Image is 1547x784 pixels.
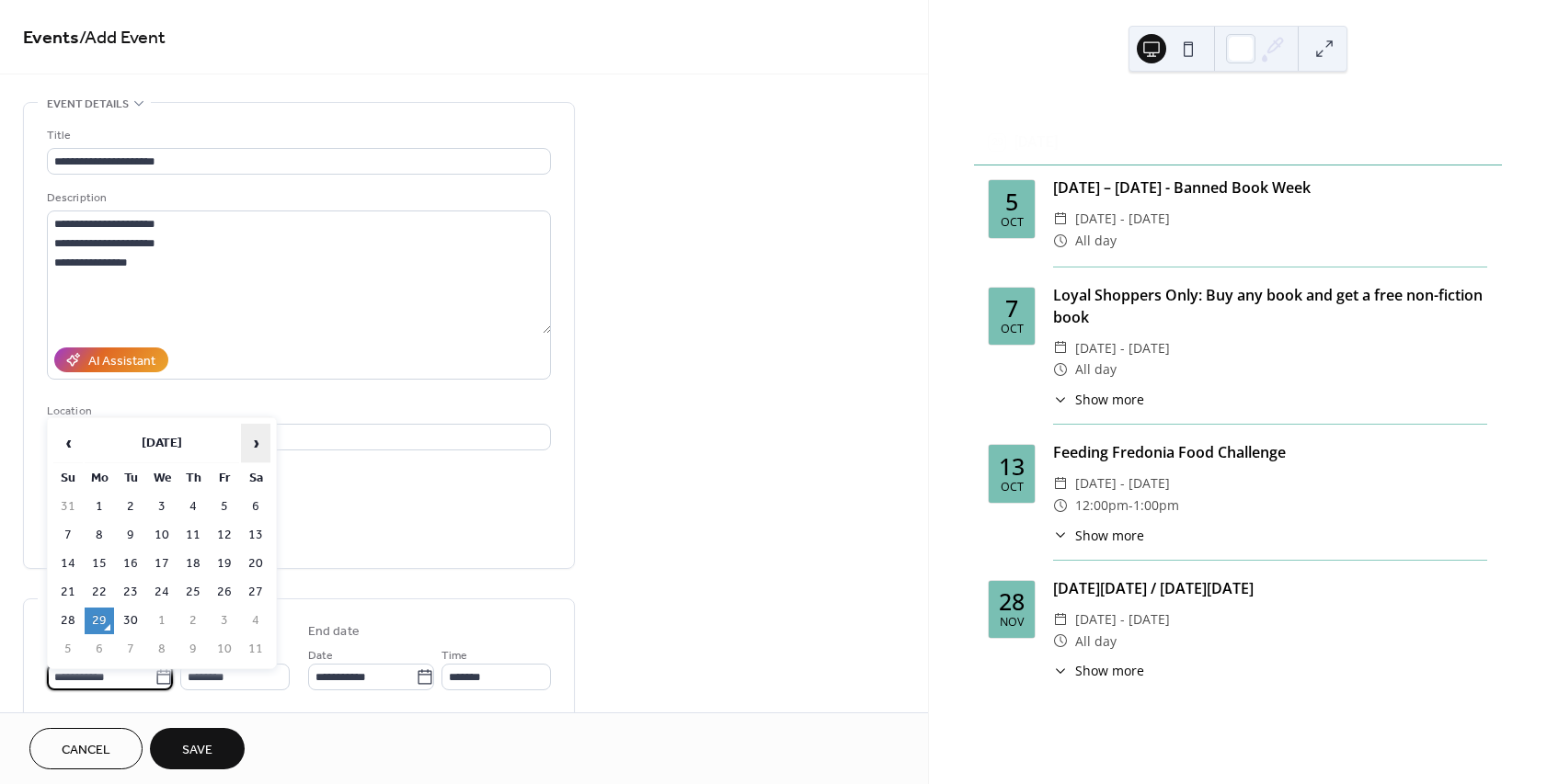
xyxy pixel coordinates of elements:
[210,522,239,549] td: 12
[147,636,177,663] td: 8
[241,551,270,577] td: 20
[1075,608,1170,631] span: [DATE] - [DATE]
[147,494,177,520] td: 3
[308,622,360,642] div: End date
[53,522,83,549] td: 7
[1053,358,1068,381] div: ​
[241,522,270,549] td: 13
[241,579,270,606] td: 27
[1005,297,1018,320] div: 7
[1001,324,1024,335] div: Oct
[1075,230,1117,252] span: All day
[1053,526,1068,545] div: ​
[1053,390,1068,409] div: ​
[1053,337,1068,359] div: ​
[85,636,114,663] td: 6
[1053,661,1144,680] button: ​Show more
[29,728,143,769] button: Cancel
[1053,661,1068,680] div: ​
[47,402,547,421] div: Location
[53,465,83,492] th: Su
[1075,494,1129,517] span: 12:00pm
[999,455,1025,478] div: 13
[54,347,168,372] button: AI Assistant
[1075,472,1170,494] span: [DATE] - [DATE]
[210,608,239,634] td: 3
[62,741,110,760] span: Cancel
[241,494,270,520] td: 6
[54,425,82,461] span: ‹
[1133,494,1179,517] span: 1:00pm
[1001,482,1024,494] div: Oct
[53,579,83,606] td: 21
[1075,208,1170,230] span: [DATE] - [DATE]
[241,636,270,663] td: 11
[1053,494,1068,517] div: ​
[1075,337,1170,359] span: [DATE] - [DATE]
[116,494,145,520] td: 2
[1053,441,1487,463] div: Feeding Fredonia Food Challenge
[116,579,145,606] td: 23
[1053,230,1068,252] div: ​
[85,424,239,463] th: [DATE]
[116,465,145,492] th: Tu
[147,579,177,606] td: 24
[147,522,177,549] td: 10
[1053,608,1068,631] div: ​
[308,646,333,665] span: Date
[85,551,114,577] td: 15
[85,608,114,634] td: 29
[47,188,547,208] div: Description
[210,579,239,606] td: 26
[1000,617,1024,629] div: Nov
[1075,526,1144,545] span: Show more
[178,494,208,520] td: 4
[1075,631,1117,653] span: All day
[1053,631,1068,653] div: ​
[85,494,114,520] td: 1
[1129,494,1133,517] span: -
[1053,176,1487,199] div: [DATE] – [DATE] - Banned Book Week
[1075,358,1117,381] span: All day
[150,728,245,769] button: Save
[1075,390,1144,409] span: Show more
[210,636,239,663] td: 10
[1001,217,1024,229] div: Oct
[147,608,177,634] td: 1
[1053,208,1068,230] div: ​
[210,494,239,520] td: 5
[241,608,270,634] td: 4
[23,20,79,56] a: Events
[1053,472,1068,494] div: ​
[178,465,208,492] th: Th
[210,551,239,577] td: 19
[85,465,114,492] th: Mo
[116,551,145,577] td: 16
[1053,526,1144,545] button: ​Show more
[116,636,145,663] td: 7
[974,98,1502,120] div: Upcoming events
[178,636,208,663] td: 9
[1075,661,1144,680] span: Show more
[47,95,129,114] span: Event details
[47,126,547,145] div: Title
[88,352,155,371] div: AI Assistant
[1053,284,1487,328] div: Loyal Shoppers Only: Buy any book and get a free non-fiction book
[85,579,114,606] td: 22
[116,608,145,634] td: 30
[182,741,212,760] span: Save
[999,590,1025,613] div: 28
[53,494,83,520] td: 31
[79,20,166,56] span: / Add Event
[147,551,177,577] td: 17
[1053,577,1487,599] div: [DATE][DATE] / [DATE][DATE]
[1005,190,1018,213] div: 5
[210,465,239,492] th: Fr
[441,646,467,665] span: Time
[85,522,114,549] td: 8
[53,608,83,634] td: 28
[178,551,208,577] td: 18
[116,522,145,549] td: 9
[178,608,208,634] td: 2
